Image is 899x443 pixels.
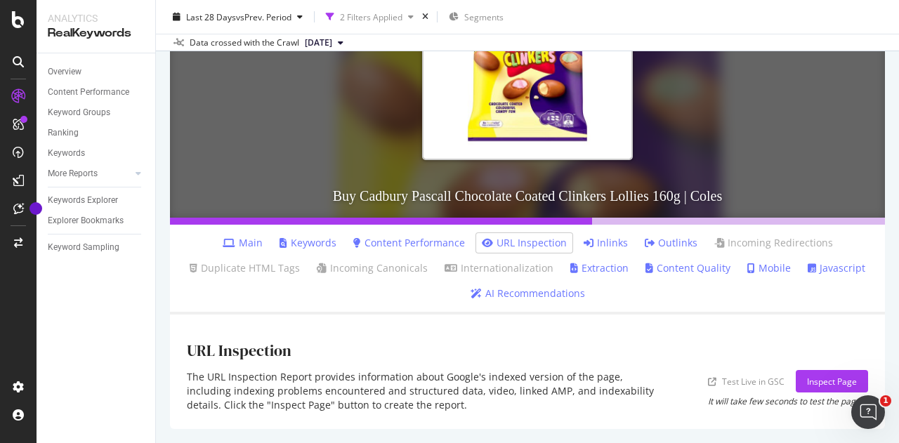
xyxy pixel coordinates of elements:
[714,236,833,250] a: Incoming Redirections
[186,11,236,22] span: Last 28 Days
[48,146,145,161] a: Keywords
[808,261,865,275] a: Javascript
[48,65,145,79] a: Overview
[48,213,124,228] div: Explorer Bookmarks
[48,213,145,228] a: Explorer Bookmarks
[445,261,553,275] a: Internationalization
[471,286,585,300] a: AI Recommendations
[48,193,145,208] a: Keywords Explorer
[48,105,145,120] a: Keyword Groups
[48,166,98,181] div: More Reports
[48,240,145,255] a: Keyword Sampling
[464,11,504,22] span: Segments
[708,374,785,389] a: Test Live in GSC
[48,126,79,140] div: Ranking
[187,342,291,359] h1: URL Inspection
[419,10,431,24] div: times
[170,174,885,218] h3: Buy Cadbury Pascall Chocolate Coated Clinkers Lollies 160g | Coles
[320,6,419,28] button: 2 Filters Applied
[353,236,465,250] a: Content Performance
[340,11,402,22] div: 2 Filters Applied
[48,105,110,120] div: Keyword Groups
[796,370,868,392] button: Inspect Page
[305,37,332,49] span: 2025 Sep. 20th
[280,236,336,250] a: Keywords
[48,85,129,100] div: Content Performance
[187,370,657,412] div: The URL Inspection Report provides information about Google's indexed version of the page, includ...
[223,236,263,250] a: Main
[708,395,862,407] div: It will take few seconds to test the page.
[48,146,85,161] div: Keywords
[880,395,891,406] span: 1
[299,34,349,51] button: [DATE]
[747,261,791,275] a: Mobile
[190,37,299,49] div: Data crossed with the Crawl
[807,376,857,388] div: Inspect Page
[48,126,145,140] a: Ranking
[48,25,144,41] div: RealKeywords
[48,85,145,100] a: Content Performance
[48,65,81,79] div: Overview
[48,166,131,181] a: More Reports
[48,193,118,208] div: Keywords Explorer
[851,395,885,429] iframe: Intercom live chat
[29,202,42,215] div: Tooltip anchor
[167,6,308,28] button: Last 28 DaysvsPrev. Period
[645,261,730,275] a: Content Quality
[48,240,119,255] div: Keyword Sampling
[584,236,628,250] a: Inlinks
[482,236,567,250] a: URL Inspection
[190,261,300,275] a: Duplicate HTML Tags
[443,6,509,28] button: Segments
[236,11,291,22] span: vs Prev. Period
[645,236,697,250] a: Outlinks
[48,11,144,25] div: Analytics
[570,261,629,275] a: Extraction
[317,261,428,275] a: Incoming Canonicals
